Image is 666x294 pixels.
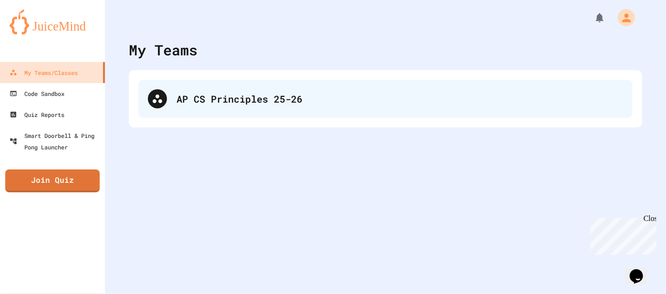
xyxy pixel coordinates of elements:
iframe: chat widget [587,214,656,255]
div: Chat with us now!Close [4,4,66,61]
div: AP CS Principles 25-26 [138,80,633,118]
iframe: chat widget [626,256,656,284]
img: logo-orange.svg [10,10,95,34]
a: Join Quiz [5,169,100,192]
div: Code Sandbox [10,88,64,99]
div: My Teams [129,39,198,61]
div: Smart Doorbell & Ping Pong Launcher [10,130,101,153]
div: Quiz Reports [10,109,64,120]
div: My Teams/Classes [10,67,78,78]
div: AP CS Principles 25-26 [177,92,623,106]
div: My Notifications [576,10,608,26]
div: My Account [608,7,637,29]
